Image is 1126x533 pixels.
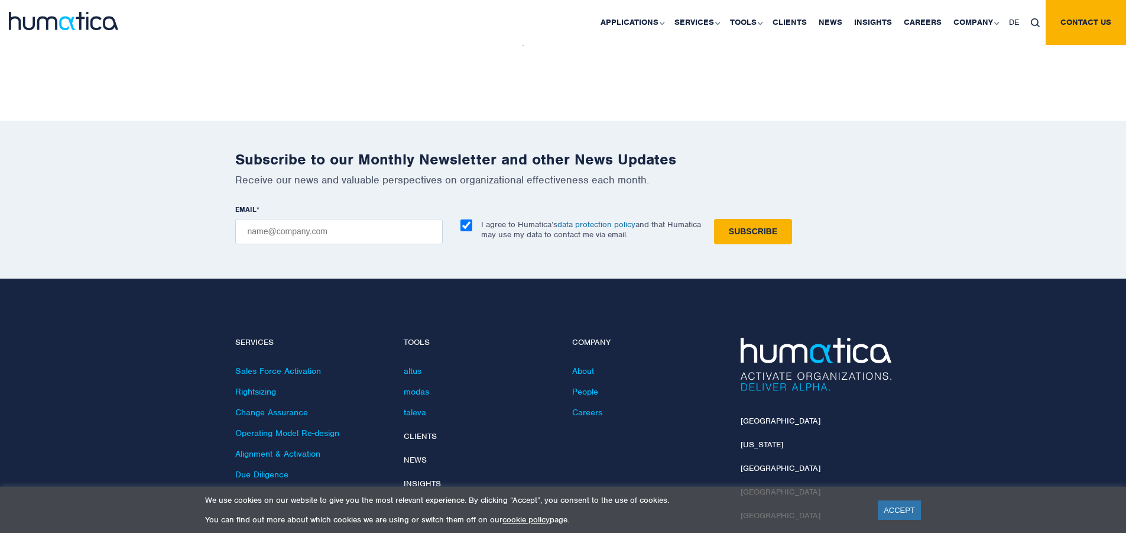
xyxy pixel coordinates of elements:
[235,386,276,397] a: Rightsizing
[878,500,921,520] a: ACCEPT
[404,455,427,465] a: News
[741,440,783,450] a: [US_STATE]
[235,428,339,438] a: Operating Model Re-design
[235,150,891,169] h2: Subscribe to our Monthly Newsletter and other News Updates
[481,219,701,240] p: I agree to Humatica’s and that Humatica may use my data to contact me via email.
[235,173,891,186] p: Receive our news and valuable perspectives on organizational effectiveness each month.
[741,416,820,426] a: [GEOGRAPHIC_DATA]
[235,338,386,348] h4: Services
[404,366,421,376] a: altus
[235,448,320,459] a: Alignment & Activation
[741,338,891,391] img: Humatica
[741,463,820,473] a: [GEOGRAPHIC_DATA]
[714,219,792,244] input: Subscribe
[1031,18,1040,27] img: search_icon
[404,431,437,441] a: Clients
[235,219,443,244] input: name@company.com
[572,407,602,418] a: Careers
[205,515,863,525] p: You can find out more about which cookies we are using or switch them off on our page.
[235,205,257,214] span: EMAIL
[9,12,118,30] img: logo
[502,515,550,525] a: cookie policy
[572,386,598,397] a: People
[404,407,426,418] a: taleva
[572,338,723,348] h4: Company
[572,366,594,376] a: About
[1009,17,1019,27] span: DE
[404,386,429,397] a: modas
[557,219,635,230] a: data protection policy
[235,366,321,376] a: Sales Force Activation
[235,469,288,480] a: Due Diligence
[235,407,308,418] a: Change Assurance
[205,495,863,505] p: We use cookies on our website to give you the most relevant experience. By clicking “Accept”, you...
[404,338,554,348] h4: Tools
[460,219,472,231] input: I agree to Humatica’sdata protection policyand that Humatica may use my data to contact me via em...
[404,479,441,489] a: Insights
